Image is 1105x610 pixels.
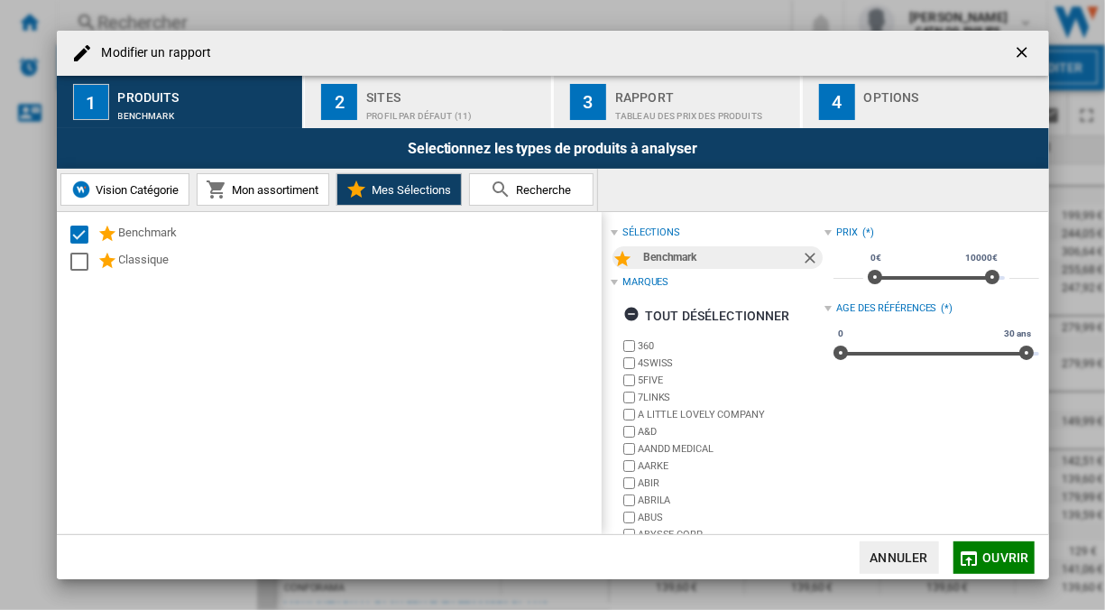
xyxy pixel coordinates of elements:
div: Selectionnez les types de produits à analyser [57,128,1049,169]
label: ABYSSE CORP [638,528,824,541]
button: Mes Sélections [336,173,462,206]
div: 1 [73,84,109,120]
button: getI18NText('BUTTONS.CLOSE_DIALOG') [1006,35,1042,71]
button: 2 Sites Profil par défaut (11) [305,76,553,128]
input: brand.name [623,374,635,386]
label: AANDD MEDICAL [638,442,824,456]
button: 3 Rapport Tableau des prix des produits [554,76,802,128]
button: Ouvrir [953,541,1035,574]
div: Classique [119,251,599,273]
input: brand.name [623,529,635,541]
div: Benchmark [118,102,296,121]
span: 0 [835,327,846,341]
div: Options [864,83,1042,102]
span: Mon assortiment [228,183,319,197]
img: wiser-icon-blue.png [70,179,92,200]
span: 30 ans [1001,327,1033,341]
input: brand.name [623,477,635,489]
input: brand.name [623,426,635,438]
input: brand.name [623,494,635,506]
ng-md-icon: getI18NText('BUTTONS.CLOSE_DIALOG') [1013,43,1035,65]
div: sélections [622,226,680,240]
span: Recherche [512,183,572,197]
input: brand.name [623,357,635,369]
button: Mon assortiment [197,173,329,206]
div: Age des références [836,301,936,316]
div: Profil par défaut (11) [366,102,544,121]
button: Vision Catégorie [60,173,189,206]
button: 4 Options [803,76,1049,128]
span: 10000€ [962,251,999,265]
div: Benchmark [119,224,599,245]
div: Benchmark [643,246,801,269]
input: brand.name [623,340,635,352]
div: Prix [836,226,858,240]
span: 0€ [868,251,884,265]
label: 7LINKS [638,391,824,404]
label: AARKE [638,459,824,473]
ng-md-icon: Retirer [801,249,823,271]
button: Recherche [469,173,594,206]
input: brand.name [623,512,635,523]
label: A LITTLE LOVELY COMPANY [638,408,824,421]
div: 3 [570,84,606,120]
label: 360 [638,339,824,353]
div: Marques [622,275,668,290]
span: Vision Catégorie [92,183,180,197]
div: Tableau des prix des produits [615,102,793,121]
span: Ouvrir [983,550,1029,565]
label: ABRILA [638,494,824,507]
div: Produits [118,83,296,102]
div: Rapport [615,83,793,102]
input: brand.name [623,443,635,455]
label: 5FIVE [638,374,824,387]
button: tout désélectionner [618,300,796,332]
button: 1 Produits Benchmark [57,76,305,128]
input: brand.name [623,460,635,472]
div: 4 [819,84,855,120]
div: tout désélectionner [623,300,790,332]
div: 2 [321,84,357,120]
span: Mes Sélections [368,183,452,197]
input: brand.name [623,409,635,421]
md-checkbox: Select [70,251,97,273]
input: brand.name [623,392,635,403]
label: 4SWISS [638,356,824,370]
md-checkbox: Select [70,224,97,245]
label: ABIR [638,476,824,490]
label: A&D [638,425,824,439]
label: ABUS [638,511,824,524]
div: Sites [366,83,544,102]
button: Annuler [860,541,939,574]
h4: Modifier un rapport [93,44,212,62]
